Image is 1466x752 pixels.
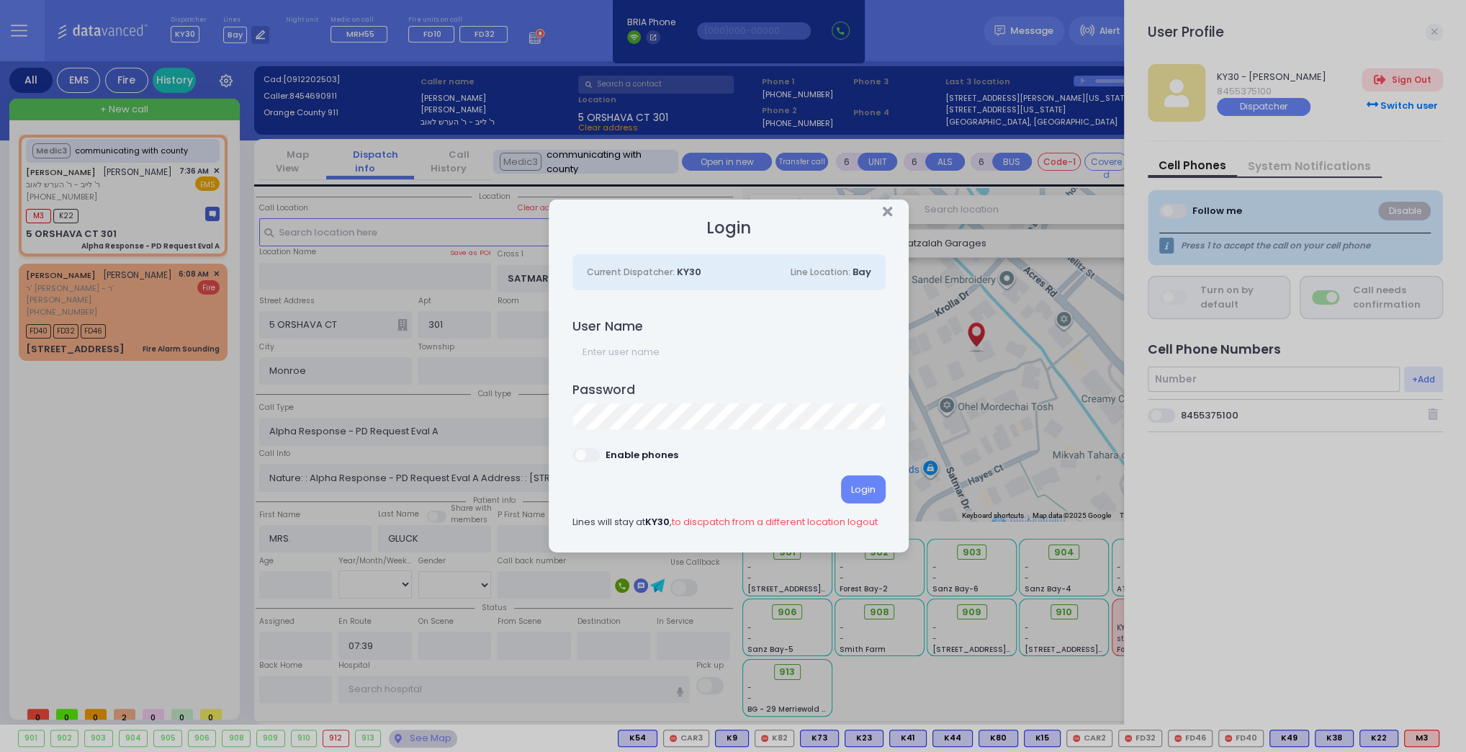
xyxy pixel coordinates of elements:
span: Lines will stay at , [572,515,878,529]
div: Enable phones [606,448,678,462]
div: Login [841,475,886,503]
a: to discpatch from a different location logout [672,515,878,529]
input: Enter user name [572,339,886,366]
span: Line Location: [791,266,850,278]
span: Current Dispatcher: [587,266,675,278]
span: Bay [853,265,871,279]
h4: User Name [572,319,886,334]
h4: Password [572,382,886,398]
span: KY30 [645,515,670,529]
span: KY30 [677,265,701,279]
h2: Login [706,218,751,238]
button: Close [883,205,892,219]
